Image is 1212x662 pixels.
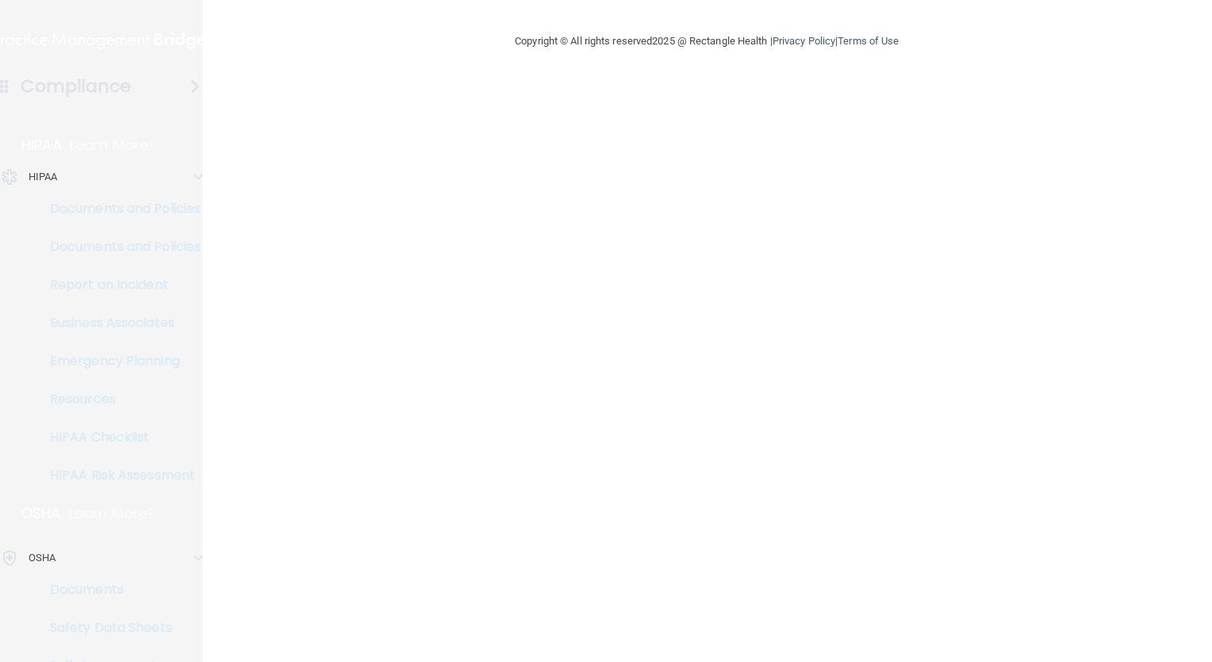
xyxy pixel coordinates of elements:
p: HIPAA Risk Assessment [10,468,227,483]
p: Emergency Planning [10,353,227,369]
a: Terms of Use [838,35,899,47]
p: HIPAA [29,167,58,187]
p: HIPAA [21,136,62,155]
p: Resources [10,391,227,407]
a: Privacy Policy [773,35,835,47]
div: Copyright © All rights reserved 2025 @ Rectangle Health | | [417,16,996,67]
p: Documents and Policies [10,239,227,255]
p: OSHA [21,504,61,523]
p: Learn More! [69,504,153,523]
p: Report an Incident [10,277,227,293]
p: Documents [10,582,227,598]
p: Learn More! [70,136,154,155]
p: Safety Data Sheets [10,620,227,636]
p: OSHA [29,548,56,568]
p: Documents and Policies [10,201,227,217]
p: Business Associates [10,315,227,331]
h4: Compliance [21,75,131,98]
p: HIPAA Checklist [10,429,227,445]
